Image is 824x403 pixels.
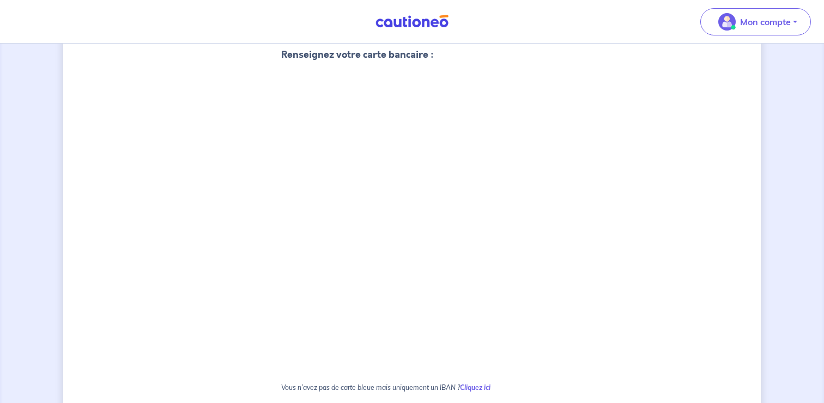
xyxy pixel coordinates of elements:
p: Vous n’avez pas de carte bleue mais uniquement un IBAN ? [281,384,543,400]
iframe: Cadre de saisie sécurisé pour le paiement [279,74,545,377]
p: Mon compte [740,15,791,28]
strong: Cliquez ici [460,383,490,392]
img: Cautioneo [371,15,453,28]
img: illu_account_valid_menu.svg [718,13,736,31]
h4: Renseignez votre carte bancaire : [281,46,543,63]
button: illu_account_valid_menu.svgMon compte [700,8,811,35]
